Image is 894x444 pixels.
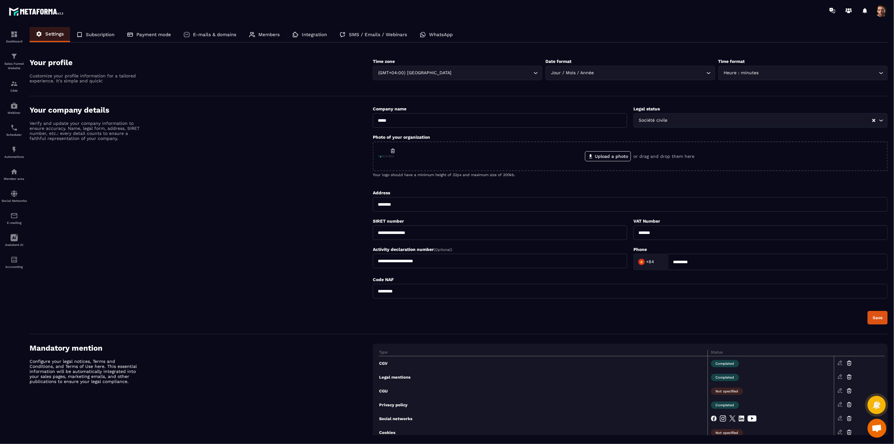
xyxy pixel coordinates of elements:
label: SIRET number [373,219,404,224]
span: Jour / Mois / Année [549,69,595,76]
img: accountant [10,256,18,264]
label: Upload a photo [585,151,631,161]
p: or drag and drop them here [633,154,694,159]
img: automations [10,146,18,153]
label: VAT Number [633,219,660,224]
h4: Your profile [30,58,373,67]
td: Privacy policy [379,398,708,412]
span: Société civile [637,117,669,124]
input: Search for option [669,117,872,124]
p: Payment mode [136,32,171,37]
div: Search for option [545,66,715,80]
img: email [10,212,18,219]
p: Webinar [2,111,27,114]
input: Search for option [656,257,661,267]
a: automationsautomationsAutomations [2,141,27,163]
span: +84 [646,259,654,265]
img: formation [10,53,18,60]
p: Dashboard [2,40,27,43]
img: instagram-w.03fc5997.svg [720,415,726,422]
p: CRM [2,89,27,92]
th: Status [708,350,834,356]
img: twitter-w.8b702ac4.svg [729,415,736,422]
span: Completed [711,402,739,409]
p: Assistant AI [2,243,27,247]
p: SMS / Emails / Webinars [349,32,407,37]
p: Subscription [86,32,114,37]
span: (GMT+04:00) [GEOGRAPHIC_DATA] [377,69,453,76]
p: Verify and update your company information to ensure accuracy. Name, legal form, address, SIRET n... [30,121,140,141]
span: (Optional) [434,247,452,252]
a: schedulerschedulerScheduler [2,119,27,141]
span: Completed [711,374,739,381]
div: Search for option [718,66,888,80]
label: Code NAF [373,277,394,282]
button: Clear Selected [872,118,875,123]
div: Search for option [633,254,668,270]
p: Accounting [2,265,27,269]
a: Assistant AI [2,229,27,251]
a: formationformationSales Funnel Website [2,48,27,75]
span: Heure : minutes [722,69,760,76]
img: formation [10,80,18,87]
label: Activity declaration number [373,247,452,252]
img: logo [9,6,65,17]
img: Country Flag [635,256,648,268]
img: automations [10,102,18,109]
h4: Your company details [30,106,373,114]
a: emailemailE-mailing [2,207,27,229]
a: automationsautomationsMember area [2,163,27,185]
p: Member area [2,177,27,180]
a: formationformationDashboard [2,26,27,48]
img: fb-small-w.b3ce3e1f.svg [711,415,717,422]
td: CGV [379,356,708,370]
label: Address [373,190,390,195]
p: Customize your profile information for a tailored experience. It's simple and quick! [30,73,140,83]
label: Phone [633,247,647,252]
img: automations [10,168,18,175]
p: Sales Funnel Website [2,62,27,70]
p: Settings [45,31,64,37]
div: Search for option [633,113,888,128]
img: formation [10,31,18,38]
input: Search for option [595,69,704,76]
img: youtube-w.d4699799.svg [748,415,757,422]
span: Not specified [711,429,743,436]
td: Cookies [379,425,708,439]
input: Search for option [453,69,532,76]
p: Scheduler [2,133,27,136]
div: Save [873,315,883,320]
div: Open chat [868,419,886,438]
p: Automations [2,155,27,158]
label: Time format [718,59,745,64]
p: Configure your legal notices, Terms and Conditions, and Terms of Use here. This essential informa... [30,359,140,384]
img: linkedin-small-w.c67d805a.svg [739,415,744,422]
p: Your logo should have a minimum height of 32px and maximum size of 300kb. [373,173,888,177]
td: CGU [379,384,708,398]
p: E-mails & domains [193,32,236,37]
button: Save [868,311,888,325]
img: social-network [10,190,18,197]
h4: Mandatory mention [30,344,373,352]
th: Type [379,350,708,356]
label: Date format [545,59,571,64]
a: social-networksocial-networkSocial Networks [2,185,27,207]
div: Search for option [373,66,542,80]
label: Photo of your organization [373,135,430,140]
span: Not specified [711,388,743,395]
label: Company name [373,106,406,111]
label: Time zone [373,59,395,64]
input: Search for option [760,69,877,76]
a: formationformationCRM [2,75,27,97]
img: scheduler [10,124,18,131]
a: automationsautomationsWebinar [2,97,27,119]
p: E-mailing [2,221,27,225]
p: Members [258,32,280,37]
a: accountantaccountantAccounting [2,251,27,273]
p: Integration [302,32,327,37]
td: Social networks [379,412,708,425]
label: Legal status [633,106,660,111]
span: Completed [711,360,739,367]
p: Social Networks [2,199,27,203]
td: Legal mentions [379,370,708,384]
